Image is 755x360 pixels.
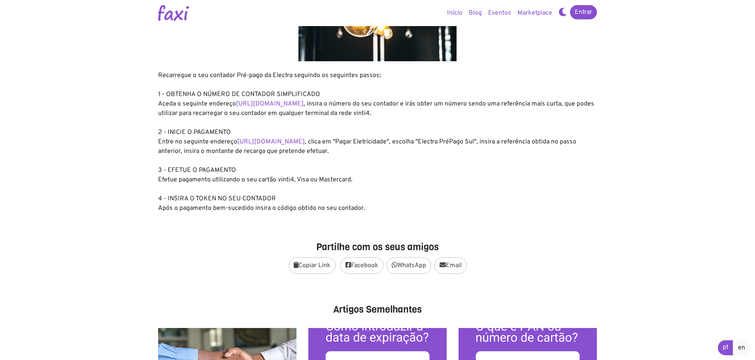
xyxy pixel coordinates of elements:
a: Entrar [570,5,597,19]
a: pt [718,340,733,355]
h4: Partilhe com os seus amigos [158,241,597,253]
a: Facebook [340,257,383,274]
a: Eventos [485,5,514,21]
a: [URL][DOMAIN_NAME] [236,100,304,108]
a: Início [444,5,466,21]
a: Email [434,257,467,274]
button: Copiar Link [289,257,336,274]
a: Marketplace [514,5,555,21]
a: Blog [466,5,485,21]
h4: Artigos Semelhantes [158,304,597,315]
img: Logotipo Faxi Online [158,5,189,21]
div: Recarregue o seu contador Pré-pago da Electra seguindo os seguintes passos: 1 - OBTENHA O NÚMERO ... [158,71,597,213]
a: WhatsApp [387,257,431,274]
a: [URL][DOMAIN_NAME] [237,138,305,146]
a: en [733,340,750,355]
